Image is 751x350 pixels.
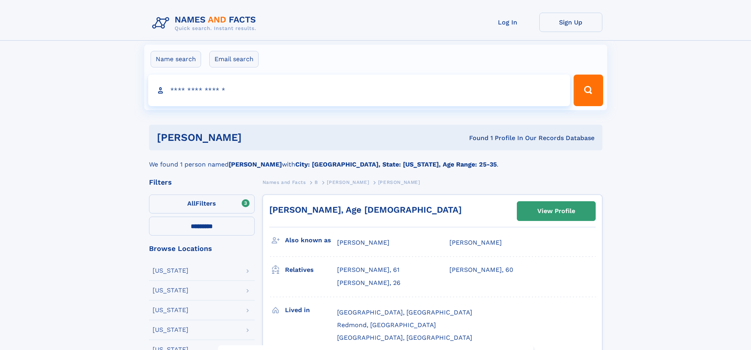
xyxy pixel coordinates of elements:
label: Name search [151,51,201,67]
div: [US_STATE] [153,268,188,274]
a: [PERSON_NAME], 26 [337,279,401,287]
span: All [187,200,196,207]
div: View Profile [537,202,575,220]
a: [PERSON_NAME] [327,177,369,187]
input: search input [148,75,570,106]
a: B [315,177,318,187]
div: Filters [149,179,255,186]
a: [PERSON_NAME], Age [DEMOGRAPHIC_DATA] [269,205,462,215]
span: B [315,180,318,185]
span: [PERSON_NAME] [449,239,502,246]
span: [PERSON_NAME] [337,239,389,246]
div: We found 1 person named with . [149,150,602,169]
a: Names and Facts [263,177,306,187]
span: Redmond, [GEOGRAPHIC_DATA] [337,321,436,329]
div: Found 1 Profile In Our Records Database [355,134,594,142]
h3: Also known as [285,234,337,247]
a: [PERSON_NAME], 61 [337,266,399,274]
a: Sign Up [539,13,602,32]
span: [PERSON_NAME] [327,180,369,185]
span: [GEOGRAPHIC_DATA], [GEOGRAPHIC_DATA] [337,334,472,341]
span: [PERSON_NAME] [378,180,420,185]
b: [PERSON_NAME] [229,161,282,168]
span: [GEOGRAPHIC_DATA], [GEOGRAPHIC_DATA] [337,309,472,316]
a: [PERSON_NAME], 60 [449,266,513,274]
a: View Profile [517,202,595,221]
h3: Relatives [285,263,337,277]
label: Filters [149,195,255,213]
button: Search Button [574,75,603,106]
div: [US_STATE] [153,307,188,313]
div: [US_STATE] [153,327,188,333]
img: Logo Names and Facts [149,13,263,34]
b: City: [GEOGRAPHIC_DATA], State: [US_STATE], Age Range: 25-35 [295,161,497,168]
a: Log In [476,13,539,32]
h1: [PERSON_NAME] [157,133,356,142]
div: Browse Locations [149,245,255,252]
div: [US_STATE] [153,287,188,294]
label: Email search [209,51,259,67]
h3: Lived in [285,303,337,317]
